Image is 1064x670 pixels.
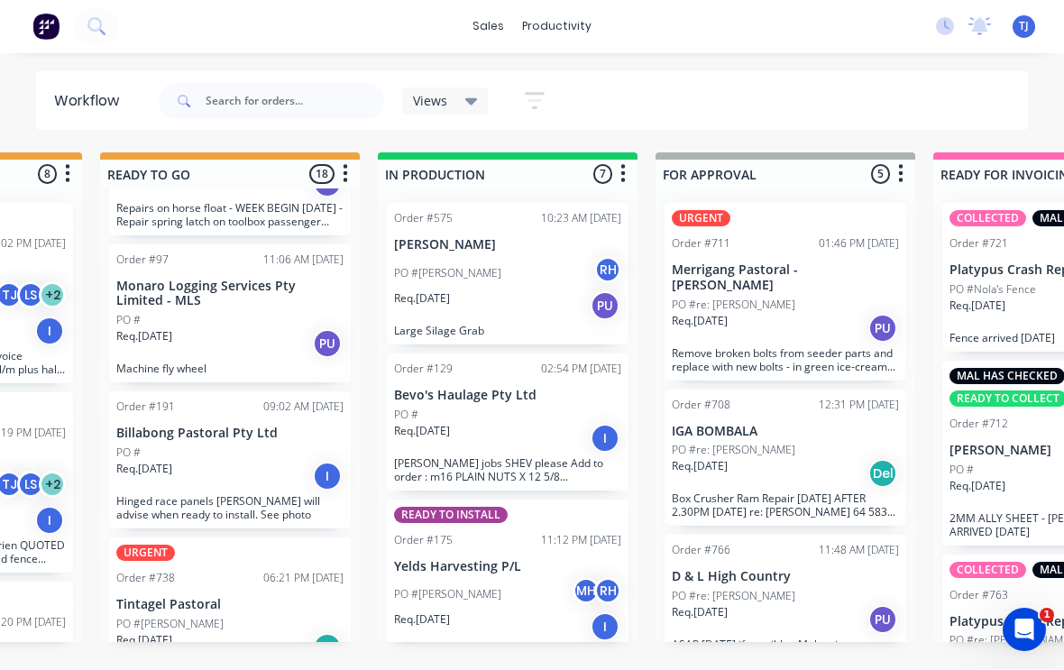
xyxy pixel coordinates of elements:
[394,560,621,575] p: Yelds Harvesting P/L
[672,570,899,585] p: D & L High Country
[413,92,447,111] span: Views
[394,587,501,603] p: PO #[PERSON_NAME]
[313,634,342,663] div: Del
[313,463,342,491] div: I
[116,427,344,442] p: Billabong Pastoral Pty Ltd
[387,354,628,491] div: Order #12902:54 PM [DATE]Bevo's Haulage Pty LtdPO #Req.[DATE]I[PERSON_NAME] jobs SHEV please Add ...
[541,533,621,549] div: 11:12 PM [DATE]
[672,236,730,252] div: Order #711
[39,282,66,309] div: + 2
[387,204,628,345] div: Order #57510:23 AM [DATE][PERSON_NAME]PO #[PERSON_NAME]RHReq.[DATE]PULarge Silage Grab
[1040,609,1054,623] span: 1
[109,245,351,384] div: Order #9711:06 AM [DATE]Monaro Logging Services Pty Limited - MLSPO #Req.[DATE]PUMachine fly wheel
[949,479,1005,495] p: Req. [DATE]
[394,362,453,378] div: Order #129
[591,292,619,321] div: PU
[868,460,897,489] div: Del
[17,282,44,309] div: LS
[594,257,621,284] div: RH
[672,398,730,414] div: Order #708
[672,314,728,330] p: Req. [DATE]
[573,578,600,605] div: MH
[116,546,175,562] div: URGENT
[116,329,172,345] p: Req. [DATE]
[394,424,450,440] p: Req. [DATE]
[949,236,1008,252] div: Order #721
[394,238,621,253] p: [PERSON_NAME]
[513,14,601,41] div: productivity
[116,399,175,416] div: Order #191
[394,325,621,338] p: Large Silage Grab
[394,508,508,524] div: READY TO INSTALL
[35,317,64,346] div: I
[116,363,344,376] p: Machine fly wheel
[109,392,351,529] div: Order #19109:02 AM [DATE]Billabong Pastoral Pty LtdPO #Req.[DATE]IHinged race panels [PERSON_NAME...
[116,280,344,310] p: Monaro Logging Services Pty Limited - MLS
[949,563,1026,579] div: COLLECTED
[591,425,619,454] div: I
[263,252,344,269] div: 11:06 AM [DATE]
[116,617,224,633] p: PO #[PERSON_NAME]
[116,202,344,229] p: Repairs on horse float - WEEK BEGIN [DATE] - Repair spring latch on toolbox passenger side - Weld...
[665,204,906,381] div: URGENTOrder #71101:46 PM [DATE]Merrigang Pastoral - [PERSON_NAME]PO #re: [PERSON_NAME]Req.[DATE]P...
[949,588,1008,604] div: Order #763
[672,605,728,621] p: Req. [DATE]
[672,425,899,440] p: IGA BOMBALA
[54,91,128,113] div: Workflow
[949,211,1026,227] div: COLLECTED
[116,252,169,269] div: Order #97
[394,389,621,404] p: Bevo's Haulage Pty Ltd
[672,263,899,294] p: Merrigang Pastoral - [PERSON_NAME]
[32,14,60,41] img: Factory
[672,589,795,605] p: PO #re: [PERSON_NAME]
[116,571,175,587] div: Order #738
[116,313,141,329] p: PO #
[949,282,1036,298] p: PO #Nola's Fence
[949,417,1008,433] div: Order #712
[1019,19,1029,35] span: TJ
[394,211,453,227] div: Order #575
[672,459,728,475] p: Req. [DATE]
[672,443,795,459] p: PO #re: [PERSON_NAME]
[672,492,899,519] p: Box Crusher Ram Repair [DATE] AFTER 2.30PM [DATE] re: [PERSON_NAME] 64 583 867
[394,457,621,484] p: [PERSON_NAME] jobs SHEV please Add to order : m16 PLAIN NUTS X 12 5/8 H/WASHERS X 12 FUEL [DATE] ...
[594,578,621,605] div: RH
[116,633,172,649] p: Req. [DATE]
[868,606,897,635] div: PU
[206,84,384,120] input: Search for orders...
[35,507,64,536] div: I
[116,495,344,522] p: Hinged race panels [PERSON_NAME] will advise when ready to install. See photo
[39,472,66,499] div: + 2
[116,462,172,478] p: Req. [DATE]
[394,291,450,307] p: Req. [DATE]
[313,330,342,359] div: PU
[263,399,344,416] div: 09:02 AM [DATE]
[541,211,621,227] div: 10:23 AM [DATE]
[394,408,418,424] p: PO #
[394,612,450,629] p: Req. [DATE]
[819,398,899,414] div: 12:31 PM [DATE]
[17,472,44,499] div: LS
[672,638,899,665] p: ASAP [DATE] if possible - Make pin same as sample provided
[819,543,899,559] div: 11:48 AM [DATE]
[672,543,730,559] div: Order #766
[1003,609,1046,652] iframe: Intercom live chat
[868,315,897,344] div: PU
[949,463,974,479] p: PO #
[672,298,795,314] p: PO #re: [PERSON_NAME]
[949,298,1005,315] p: Req. [DATE]
[819,236,899,252] div: 01:46 PM [DATE]
[394,533,453,549] div: Order #175
[591,613,619,642] div: I
[672,347,899,374] p: Remove broken bolts from seeder parts and replace with new bolts - in green ice-cream container o...
[116,445,141,462] p: PO #
[665,390,906,528] div: Order #70812:31 PM [DATE]IGA BOMBALAPO #re: [PERSON_NAME]Req.[DATE]DelBox Crusher Ram Repair [DAT...
[463,14,513,41] div: sales
[116,598,344,613] p: Tintagel Pastoral
[541,362,621,378] div: 02:54 PM [DATE]
[394,266,501,282] p: PO #[PERSON_NAME]
[672,211,730,227] div: URGENT
[263,571,344,587] div: 06:21 PM [DATE]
